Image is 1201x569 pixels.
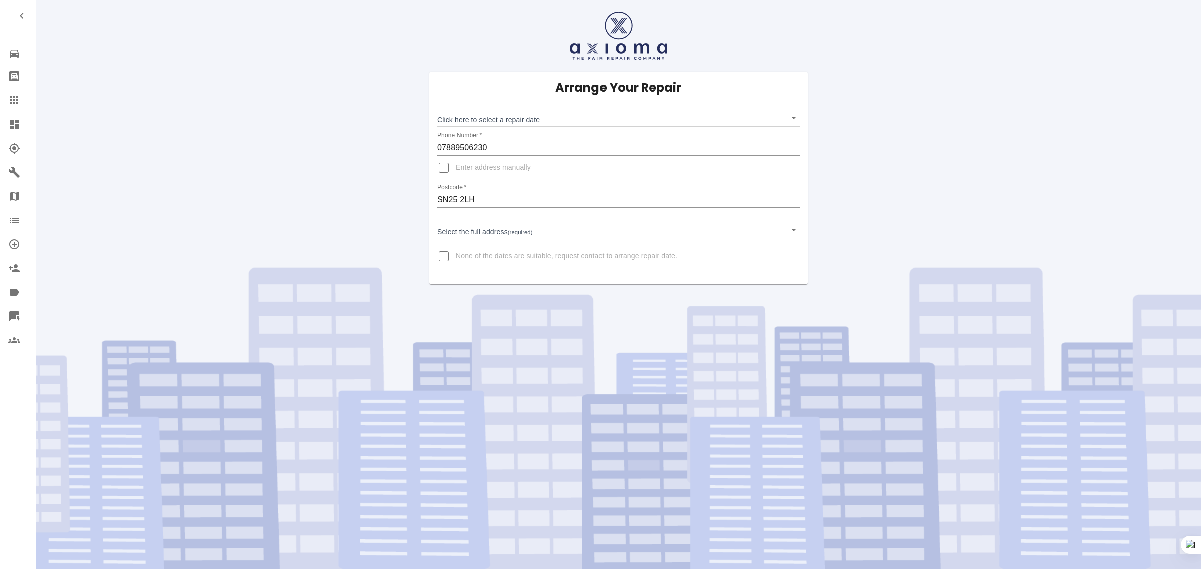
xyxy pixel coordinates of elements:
h5: Arrange Your Repair [555,80,681,96]
img: axioma [570,12,667,60]
span: Enter address manually [456,163,531,173]
label: Postcode [437,183,466,192]
label: Phone Number [437,131,482,140]
span: None of the dates are suitable, request contact to arrange repair date. [456,251,677,261]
